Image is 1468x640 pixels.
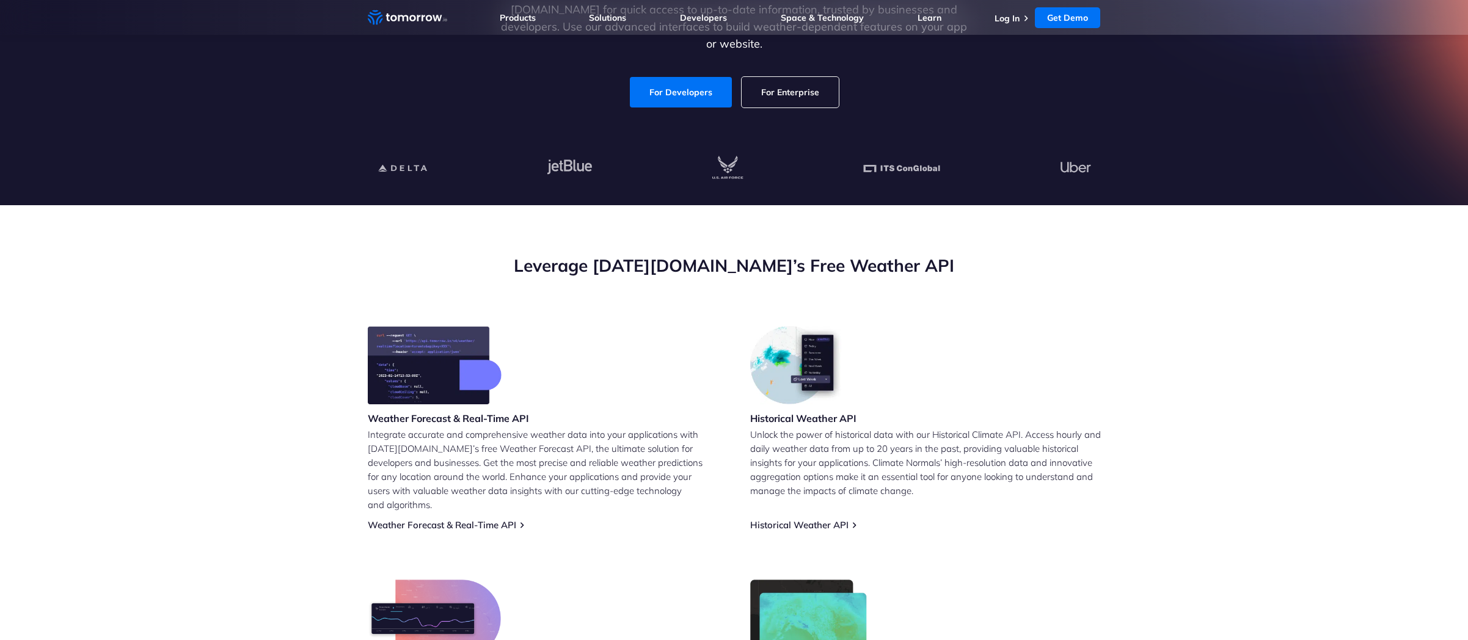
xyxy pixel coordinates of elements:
a: Learn [918,12,941,23]
a: Weather Forecast & Real-Time API [368,519,516,531]
a: Home link [368,9,447,27]
p: Unlock the power of historical data with our Historical Climate API. Access hourly and daily weat... [750,427,1101,498]
a: Products [500,12,536,23]
a: Historical Weather API [750,519,849,531]
a: Solutions [589,12,626,23]
a: For Enterprise [742,77,839,107]
h3: Weather Forecast & Real-Time API [368,412,529,425]
a: Get Demo [1035,7,1100,28]
h3: Historical Weather API [750,412,856,425]
p: Integrate accurate and comprehensive weather data into your applications with [DATE][DOMAIN_NAME]... [368,427,718,512]
h2: Leverage [DATE][DOMAIN_NAME]’s Free Weather API [368,254,1101,277]
a: Space & Technology [781,12,864,23]
a: For Developers [630,77,732,107]
a: Log In [995,13,1020,24]
a: Developers [680,12,727,23]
